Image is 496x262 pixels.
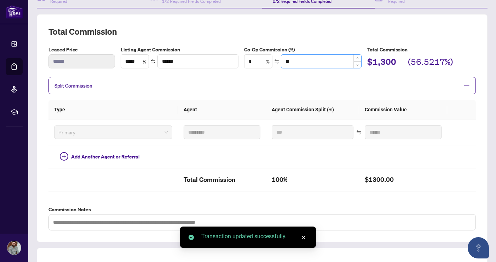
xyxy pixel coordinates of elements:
[184,174,261,185] h2: Total Commission
[356,130,361,135] span: swap
[359,100,448,119] th: Commission Value
[367,46,476,54] h5: Total Commission
[71,153,140,161] span: Add Another Agent or Referral
[7,241,21,255] img: Profile Icon
[48,100,178,119] th: Type
[463,83,470,89] span: minus
[54,83,92,89] span: Split Commission
[48,206,476,213] label: Commission Notes
[468,237,489,258] button: Open asap
[367,56,396,69] h2: $1,300
[178,100,266,119] th: Agent
[48,26,476,37] h2: Total Commission
[151,59,156,64] span: swap
[201,232,307,241] div: Transaction updated successfully.
[244,46,362,54] label: Co-Op Commission (%)
[48,77,476,94] div: Split Commission
[353,61,361,68] span: Decrease Value
[300,234,307,241] a: Close
[58,127,168,138] span: Primary
[272,174,353,185] h2: 100%
[48,46,115,54] label: Leased Price
[266,100,359,119] th: Agent Commission Split (%)
[356,64,359,66] span: down
[54,151,145,162] button: Add Another Agent or Referral
[121,46,238,54] label: Listing Agent Commission
[189,235,194,240] span: check-circle
[356,57,359,59] span: up
[60,152,68,161] span: plus-circle
[301,235,306,240] span: close
[408,56,453,69] h2: (56.5217%)
[274,59,279,64] span: swap
[6,5,23,18] img: logo
[365,174,442,185] h2: $1300.00
[353,55,361,61] span: Increase Value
